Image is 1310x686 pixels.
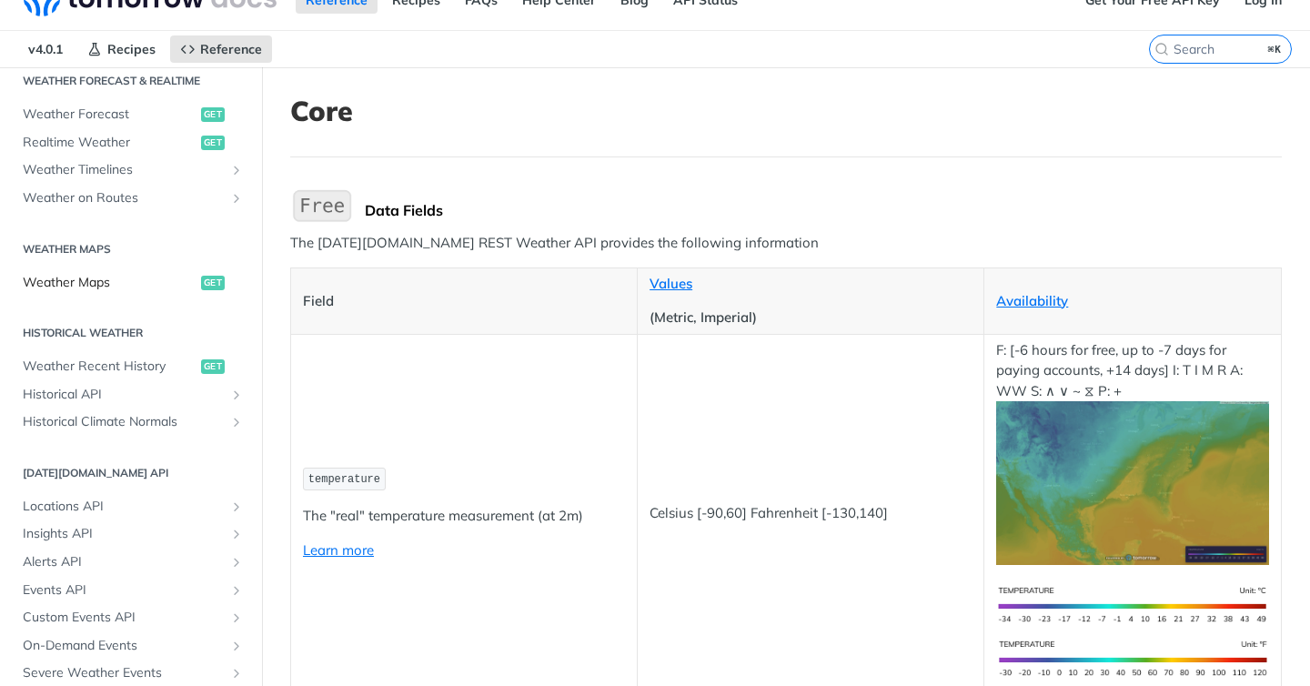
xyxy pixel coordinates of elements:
[996,650,1269,667] span: Expand image
[229,415,244,429] button: Show subpages for Historical Climate Normals
[229,666,244,681] button: Show subpages for Severe Weather Events
[303,506,625,527] p: The "real" temperature measurement (at 2m)
[14,73,248,89] h2: Weather Forecast & realtime
[290,95,1282,127] h1: Core
[650,503,972,524] p: Celsius [-90,60] Fahrenheit [-130,140]
[229,499,244,514] button: Show subpages for Locations API
[14,493,248,520] a: Locations APIShow subpages for Locations API
[14,409,248,436] a: Historical Climate NormalsShow subpages for Historical Climate Normals
[18,35,73,63] span: v4.0.1
[77,35,166,63] a: Recipes
[996,596,1269,613] span: Expand image
[201,136,225,150] span: get
[229,163,244,177] button: Show subpages for Weather Timelines
[290,233,1282,254] p: The [DATE][DOMAIN_NAME] REST Weather API provides the following information
[650,275,692,292] a: Values
[1264,40,1286,58] kbd: ⌘K
[14,381,248,409] a: Historical APIShow subpages for Historical API
[14,185,248,212] a: Weather on RoutesShow subpages for Weather on Routes
[14,549,248,576] a: Alerts APIShow subpages for Alerts API
[14,241,248,257] h2: Weather Maps
[14,604,248,631] a: Custom Events APIShow subpages for Custom Events API
[23,498,225,516] span: Locations API
[14,632,248,660] a: On-Demand EventsShow subpages for On-Demand Events
[650,308,972,328] p: (Metric, Imperial)
[229,610,244,625] button: Show subpages for Custom Events API
[200,41,262,57] span: Reference
[229,555,244,570] button: Show subpages for Alerts API
[201,276,225,290] span: get
[23,553,225,571] span: Alerts API
[23,664,225,682] span: Severe Weather Events
[14,353,248,380] a: Weather Recent Historyget
[229,639,244,653] button: Show subpages for On-Demand Events
[23,358,196,376] span: Weather Recent History
[170,35,272,63] a: Reference
[365,201,1282,219] div: Data Fields
[201,359,225,374] span: get
[107,41,156,57] span: Recipes
[23,134,196,152] span: Realtime Weather
[229,191,244,206] button: Show subpages for Weather on Routes
[201,107,225,122] span: get
[996,340,1269,565] p: F: [-6 hours for free, up to -7 days for paying accounts, +14 days] I: T I M R A: WW S: ∧ ∨ ~ ⧖ P: +
[14,465,248,481] h2: [DATE][DOMAIN_NAME] API
[14,325,248,341] h2: Historical Weather
[14,520,248,548] a: Insights APIShow subpages for Insights API
[23,274,196,292] span: Weather Maps
[23,609,225,627] span: Custom Events API
[23,581,225,600] span: Events API
[23,106,196,124] span: Weather Forecast
[14,269,248,297] a: Weather Mapsget
[23,189,225,207] span: Weather on Routes
[996,473,1269,490] span: Expand image
[303,291,625,312] p: Field
[23,525,225,543] span: Insights API
[14,577,248,604] a: Events APIShow subpages for Events API
[229,583,244,598] button: Show subpages for Events API
[23,161,225,179] span: Weather Timelines
[14,156,248,184] a: Weather TimelinesShow subpages for Weather Timelines
[14,129,248,156] a: Realtime Weatherget
[996,292,1068,309] a: Availability
[23,637,225,655] span: On-Demand Events
[23,386,225,404] span: Historical API
[229,388,244,402] button: Show subpages for Historical API
[14,101,248,128] a: Weather Forecastget
[229,527,244,541] button: Show subpages for Insights API
[303,541,374,559] a: Learn more
[1154,42,1169,56] svg: Search
[308,473,380,486] span: temperature
[23,413,225,431] span: Historical Climate Normals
